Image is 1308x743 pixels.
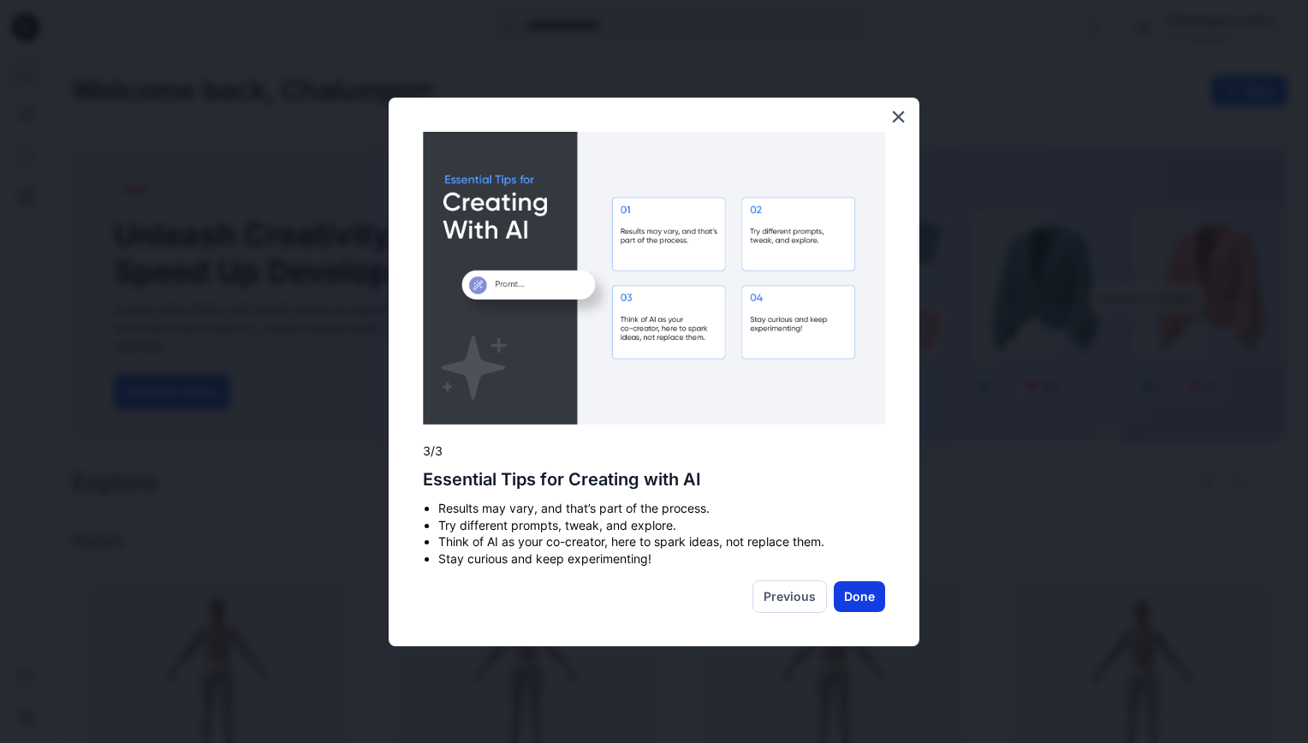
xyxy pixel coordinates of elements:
p: 3/3 [423,443,885,460]
button: Close [890,103,907,130]
li: Try different prompts, tweak, and explore. [438,517,885,534]
button: Done [834,581,885,612]
button: Previous [752,580,827,613]
h2: Essential Tips for Creating with AI [423,469,885,490]
li: Results may vary, and that’s part of the process. [438,500,885,517]
li: Think of AI as your co-creator, here to spark ideas, not replace them. [438,533,885,550]
li: Stay curious and keep experimenting! [438,550,885,568]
